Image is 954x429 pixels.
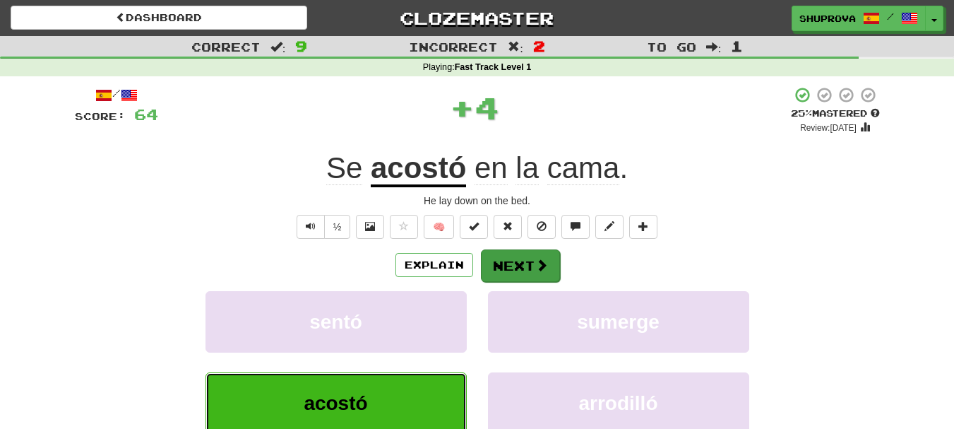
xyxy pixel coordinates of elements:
button: Discuss sentence (alt+u) [561,215,590,239]
span: / [887,11,894,21]
span: To go [647,40,696,54]
span: : [270,41,286,53]
u: acostó [371,151,466,187]
span: arrodilló [578,392,657,414]
button: Set this sentence to 100% Mastered (alt+m) [460,215,488,239]
button: Add to collection (alt+a) [629,215,657,239]
small: Review: [DATE] [800,123,857,133]
span: 1 [731,37,743,54]
span: sumerge [577,311,660,333]
span: Shuprova [799,12,856,25]
div: / [75,86,158,104]
button: sentó [205,291,467,353]
button: Ignore sentence (alt+i) [527,215,556,239]
span: 4 [475,90,499,125]
span: Score: [75,110,126,122]
button: ½ [324,215,351,239]
button: Reset to 0% Mastered (alt+r) [494,215,522,239]
span: Se [326,151,362,185]
span: cama [547,151,620,185]
span: . [466,151,628,185]
a: Shuprova / [792,6,926,31]
span: + [450,86,475,129]
span: sentó [309,311,362,333]
span: : [508,41,523,53]
span: 2 [533,37,545,54]
button: 🧠 [424,215,454,239]
strong: Fast Track Level 1 [455,62,532,72]
span: en [475,151,508,185]
a: Dashboard [11,6,307,30]
button: Favorite sentence (alt+f) [390,215,418,239]
button: Show image (alt+x) [356,215,384,239]
button: Play sentence audio (ctl+space) [297,215,325,239]
a: Clozemaster [328,6,625,30]
span: Correct [191,40,261,54]
button: Next [481,249,560,282]
span: Incorrect [409,40,498,54]
div: Text-to-speech controls [294,215,351,239]
div: He lay down on the bed. [75,194,880,208]
span: acostó [304,392,367,414]
span: 9 [295,37,307,54]
div: Mastered [791,107,880,120]
button: Explain [395,253,473,277]
button: sumerge [488,291,749,353]
span: : [706,41,722,53]
span: 64 [134,105,158,123]
span: la [515,151,539,185]
button: Edit sentence (alt+d) [595,215,624,239]
span: 25 % [791,107,812,119]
